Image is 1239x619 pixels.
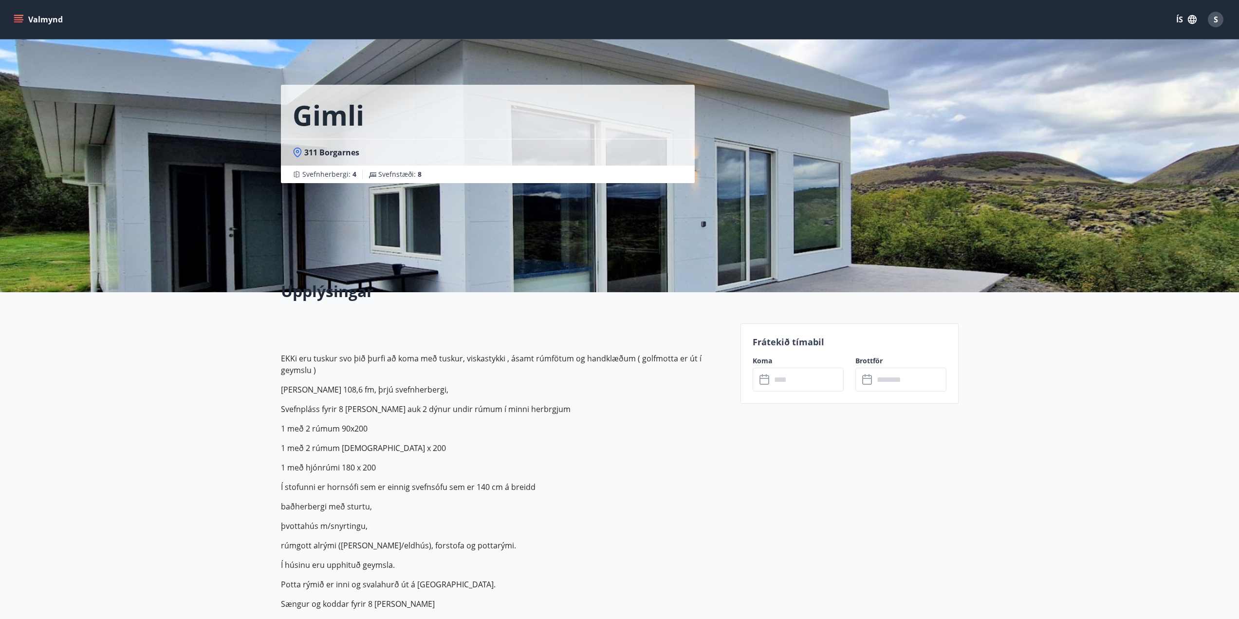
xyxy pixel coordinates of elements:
p: baðherbergi með sturtu, [281,501,729,512]
p: Potta rýmið er inni og svalahurð út á [GEOGRAPHIC_DATA]. [281,579,729,590]
p: 1 með hjónrúmi 180 x 200 [281,462,729,473]
p: EKKi eru tuskur svo þið þurfi að koma með tuskur, viskastykki , ásamt rúmfötum og handklæðum ( go... [281,353,729,376]
p: 1 með 2 rúmum 90x200 [281,423,729,434]
p: Sængur og koddar fyrir 8 [PERSON_NAME] [281,598,729,610]
button: S [1204,8,1227,31]
p: Í stofunni er hornsófi sem er einnig svefnsófu sem er 140 cm á breidd [281,481,729,493]
span: 4 [352,169,356,179]
label: Koma [753,356,844,366]
label: Brottför [855,356,946,366]
h1: Gimli [293,96,364,133]
p: Í húsinu eru upphituð geymsla. [281,559,729,571]
span: 8 [418,169,422,179]
h2: Upplýsingar [281,281,729,302]
p: rúmgott alrými ([PERSON_NAME]/eldhús), forstofa og pottarými. [281,540,729,551]
span: S [1214,14,1218,25]
span: Svefnstæði : [378,169,422,179]
span: 311 Borgarnes [304,147,359,158]
button: ÍS [1171,11,1202,28]
button: menu [12,11,67,28]
p: Svefnpláss fyrir 8 [PERSON_NAME] auk 2 dýnur undir rúmum í minni herbrgjum [281,403,729,415]
p: þvottahús m/snyrtingu, [281,520,729,532]
p: [PERSON_NAME] 108,6 fm, þrjú svefnherbergi, [281,384,729,395]
p: 1 með 2 rúmum [DEMOGRAPHIC_DATA] x 200 [281,442,729,454]
span: Svefnherbergi : [302,169,356,179]
p: Frátekið tímabil [753,336,946,348]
